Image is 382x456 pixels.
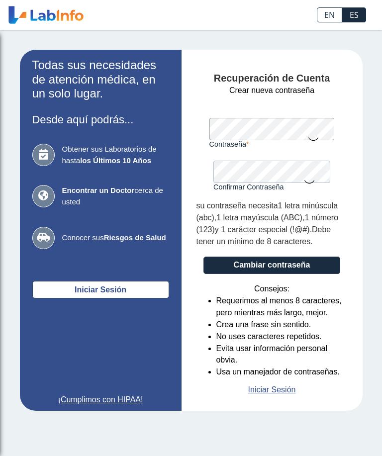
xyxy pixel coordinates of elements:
a: EN [317,7,342,22]
li: Requerimos al menos 8 caracteres, pero mientras más largo, mejor. [216,295,348,319]
h3: Desde aquí podrás... [32,113,169,126]
button: Cambiar contraseña [203,257,340,274]
span: Obtener sus Laboratorios de hasta [62,144,169,166]
b: Riesgos de Salud [104,233,166,242]
b: los Últimos 10 Años [80,156,151,165]
span: cerca de usted [62,185,169,207]
label: Contraseña [209,140,335,148]
a: ES [342,7,366,22]
a: Iniciar Sesión [248,384,296,396]
b: Encontrar un Doctor [62,186,135,194]
span: Conocer sus [62,232,169,244]
div: , , . . [196,200,348,248]
li: No uses caracteres repetidos. [216,331,348,343]
li: Crea una frase sin sentido. [216,319,348,331]
span: 1 letra mayúscula (ABC) [216,213,302,222]
span: su contraseña necesita [196,201,278,210]
li: Evita usar información personal obvia. [216,343,348,366]
span: Debe tener un mínimo de 8 caracteres [196,225,331,246]
button: Iniciar Sesión [32,281,169,298]
h4: Recuperación de Cuenta [196,73,348,85]
span: Consejos: [254,283,289,295]
li: Usa un manejador de contraseñas. [216,366,348,378]
h2: Todas sus necesidades de atención médica, en un solo lugar. [32,58,169,101]
span: y 1 carácter especial (!@#) [215,225,310,234]
span: Crear nueva contraseña [229,85,314,96]
label: Confirmar Contraseña [213,183,330,191]
a: ¡Cumplimos con HIPAA! [32,394,169,406]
